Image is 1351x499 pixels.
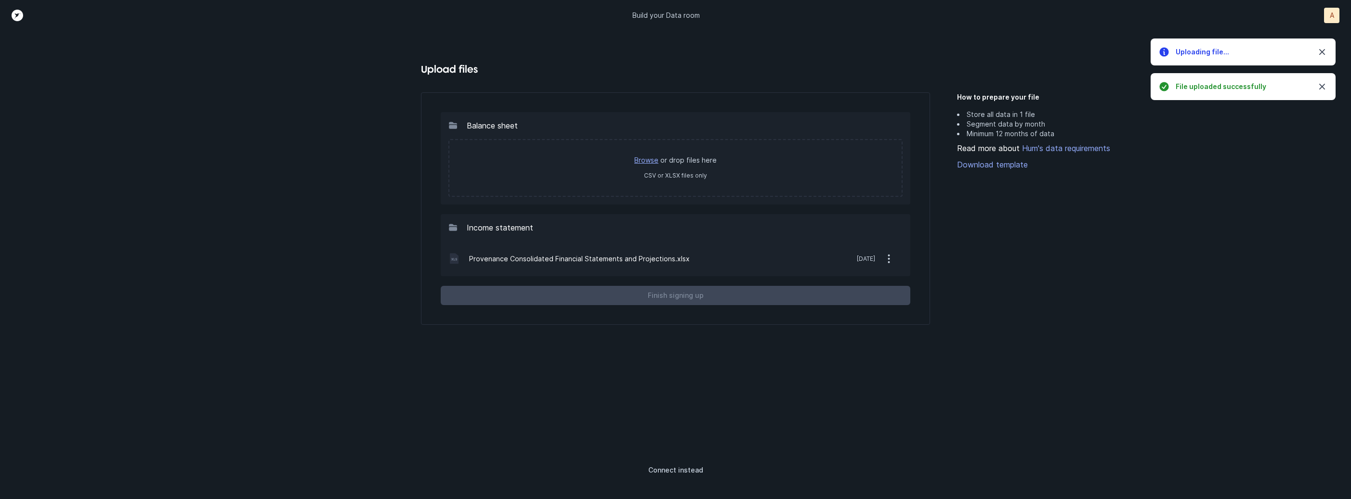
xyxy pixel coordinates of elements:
p: Balance sheet [467,120,518,131]
p: [DATE] [857,255,875,263]
li: Minimum 12 months of data [957,129,1238,139]
h5: File uploaded successfully [1176,82,1309,91]
li: Segment data by month [957,119,1238,129]
button: Finish signing up [441,286,910,305]
li: Store all data in 1 file [957,110,1238,119]
p: Provenance Consolidated Financial Statements and Projections.xlsx [469,253,690,265]
p: A [1330,11,1334,20]
p: Income statement [467,222,533,233]
a: Browse [634,156,658,164]
h4: Upload files [421,62,930,77]
a: Hum's data requirements [1020,143,1110,153]
p: Finish signing up [648,290,704,301]
button: Connect instead [440,461,911,480]
h5: Uploading file... [1176,47,1309,57]
h5: How to prepare your file [957,92,1238,102]
a: Download template [957,159,1238,170]
div: Read more about [957,142,1238,154]
p: Build your Data room [632,11,700,20]
p: or drop files here [459,155,892,165]
p: Connect instead [648,464,703,476]
button: A [1324,8,1339,23]
label: CSV or XLSX files only [644,172,707,179]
